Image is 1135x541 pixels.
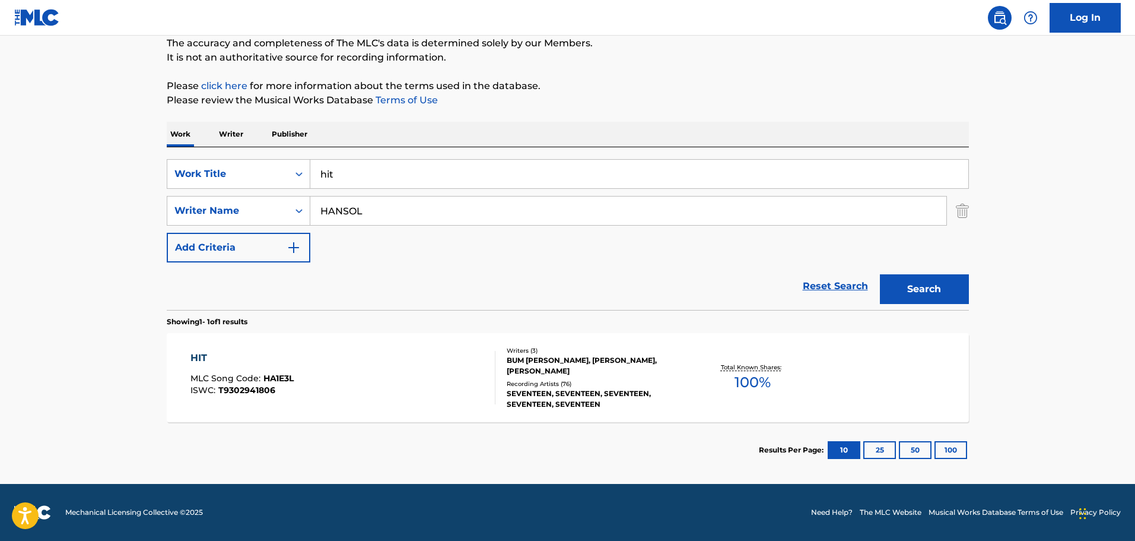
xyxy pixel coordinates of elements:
a: The MLC Website [860,507,921,518]
a: Log In [1050,3,1121,33]
a: Reset Search [797,273,874,299]
img: logo [14,505,51,520]
p: Work [167,122,194,147]
button: 10 [828,441,860,459]
button: Add Criteria [167,233,310,262]
img: help [1023,11,1038,25]
a: Need Help? [811,507,853,518]
a: Public Search [988,6,1012,30]
span: T9302941806 [218,385,275,396]
p: It is not an authoritative source for recording information. [167,50,969,65]
p: Total Known Shares: [721,363,784,372]
div: Drag [1079,496,1086,531]
div: BUM [PERSON_NAME], [PERSON_NAME], [PERSON_NAME] [507,355,686,377]
div: Writer Name [174,204,281,218]
img: MLC Logo [14,9,60,26]
form: Search Form [167,159,969,310]
a: Terms of Use [373,94,438,106]
img: Delete Criterion [956,196,969,226]
a: click here [201,80,247,91]
div: Recording Artists ( 76 ) [507,379,686,388]
span: MLC Song Code : [190,373,263,384]
span: Mechanical Licensing Collective © 2025 [65,507,203,518]
p: Please for more information about the terms used in the database. [167,79,969,93]
img: 9d2ae6d4665cec9f34b9.svg [287,241,301,255]
span: ISWC : [190,385,218,396]
p: Showing 1 - 1 of 1 results [167,317,247,327]
img: search [993,11,1007,25]
p: Writer [215,122,247,147]
button: Search [880,274,969,304]
div: SEVENTEEN, SEVENTEEN, SEVENTEEN, SEVENTEEN, SEVENTEEN [507,388,686,410]
div: Help [1019,6,1042,30]
span: 100 % [735,372,771,393]
a: Privacy Policy [1070,507,1121,518]
a: Musical Works Database Terms of Use [929,507,1063,518]
button: 100 [934,441,967,459]
p: Publisher [268,122,311,147]
iframe: Chat Widget [1076,484,1135,541]
div: HIT [190,351,294,365]
span: HA1E3L [263,373,294,384]
button: 25 [863,441,896,459]
button: 50 [899,441,931,459]
p: The accuracy and completeness of The MLC's data is determined solely by our Members. [167,36,969,50]
a: HITMLC Song Code:HA1E3LISWC:T9302941806Writers (3)BUM [PERSON_NAME], [PERSON_NAME], [PERSON_NAME]... [167,333,969,422]
div: Writers ( 3 ) [507,346,686,355]
p: Results Per Page: [759,445,826,455]
div: Work Title [174,167,281,181]
p: Please review the Musical Works Database [167,93,969,107]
